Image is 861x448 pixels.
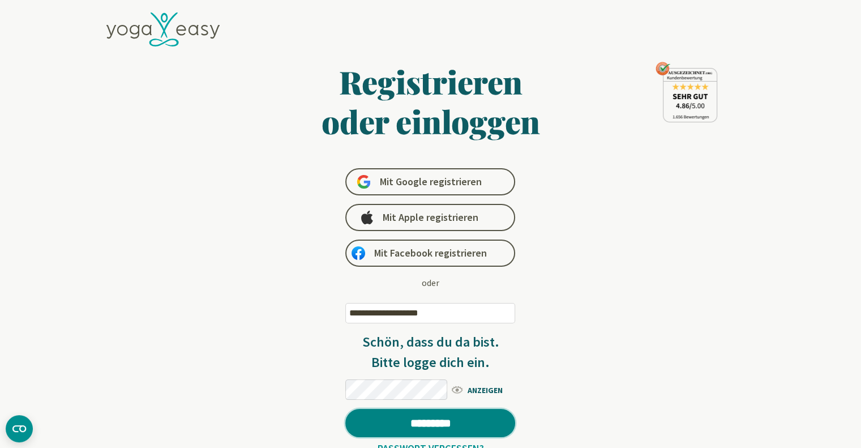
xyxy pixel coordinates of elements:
[345,332,515,373] h3: Schön, dass du da bist. Bitte logge dich ein.
[450,382,515,396] span: ANZEIGEN
[422,276,439,289] div: oder
[379,175,481,189] span: Mit Google registrieren
[383,211,478,224] span: Mit Apple registrieren
[212,62,650,141] h1: Registrieren oder einloggen
[345,204,515,231] a: Mit Apple registrieren
[6,415,33,442] button: CMP-Widget öffnen
[656,62,717,122] img: ausgezeichnet_seal.png
[345,168,515,195] a: Mit Google registrieren
[345,240,515,267] a: Mit Facebook registrieren
[374,246,487,260] span: Mit Facebook registrieren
